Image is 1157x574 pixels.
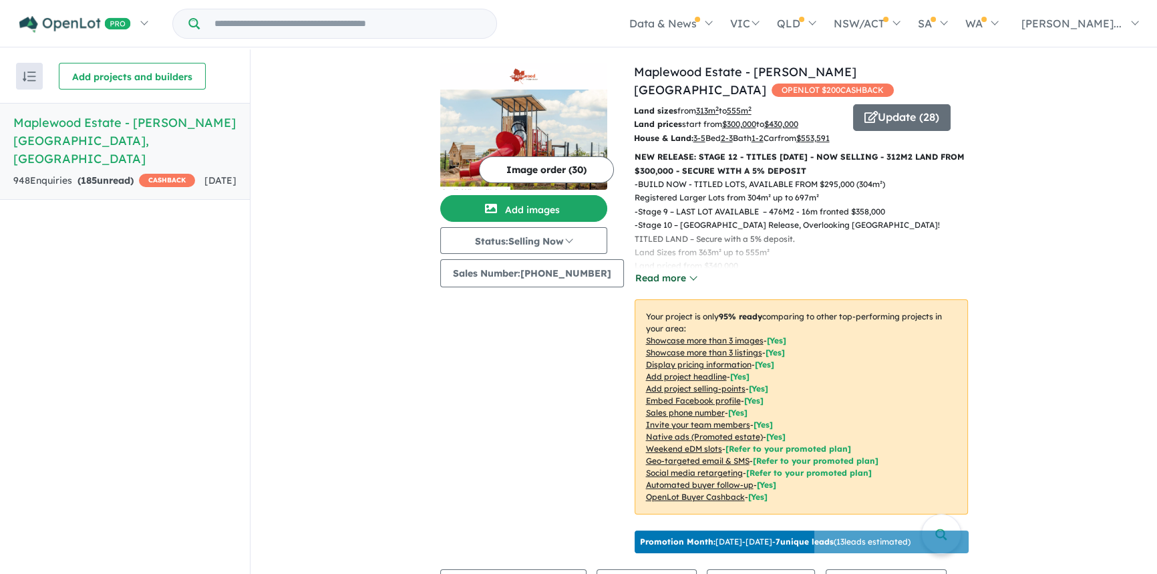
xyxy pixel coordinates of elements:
span: [ Yes ] [766,347,785,357]
span: [ Yes ] [730,372,750,382]
strong: ( unread) [77,174,134,186]
span: [ Yes ] [755,360,774,370]
span: [ Yes ] [728,408,748,418]
input: Try estate name, suburb, builder or developer [202,9,494,38]
span: [Yes] [766,432,786,442]
u: 3-5 [693,133,705,143]
b: 7 unique leads [776,537,834,547]
u: $ 553,591 [796,133,830,143]
b: 95 % ready [719,311,762,321]
span: [ Yes ] [744,396,764,406]
p: start from [634,118,843,131]
u: Invite your team members [646,420,750,430]
b: House & Land: [634,133,693,143]
u: Geo-targeted email & SMS [646,456,750,466]
button: Add images [440,195,607,222]
span: 185 [81,174,97,186]
u: Native ads (Promoted estate) [646,432,763,442]
b: Land prices [634,119,682,129]
u: $ 300,000 [722,119,756,129]
sup: 2 [748,105,752,112]
u: Weekend eDM slots [646,444,722,454]
div: 948 Enquir ies [13,173,195,189]
u: Embed Facebook profile [646,396,741,406]
u: Showcase more than 3 listings [646,347,762,357]
u: $ 430,000 [764,119,798,129]
p: Your project is only comparing to other top-performing projects in your area: - - - - - - - - - -... [635,299,968,515]
a: Maplewood Estate - Melton South LogoMaplewood Estate - Melton South [440,63,607,190]
p: - Stage 9 – LAST LOT AVAILABLE – 476M2 - 16m fronted $358,000 [635,205,979,219]
p: - BUILD NOW - TITLED LOTS, AVAILABLE FROM $295,000 (304m²) Registered Larger Lots from 304m² up t... [635,178,979,205]
b: Promotion Month: [640,537,715,547]
button: Status:Selling Now [440,227,607,254]
p: Bed Bath Car from [634,132,843,145]
b: Land sizes [634,106,677,116]
p: from [634,104,843,118]
u: 1-2 [752,133,764,143]
span: CASHBACK [139,174,195,187]
button: Add projects and builders [59,63,206,90]
p: NEW RELEASE: STAGE 12 - TITLES [DATE] - NOW SELLING - 312M2 LAND FROM $300,000 - SECURE WITH A 5%... [635,150,968,178]
span: [PERSON_NAME]... [1021,17,1122,30]
p: [DATE] - [DATE] - ( 13 leads estimated) [640,536,911,548]
span: [Yes] [757,480,776,490]
u: OpenLot Buyer Cashback [646,492,745,502]
button: Sales Number:[PHONE_NUMBER] [440,259,624,287]
span: to [756,119,798,129]
img: sort.svg [23,71,36,82]
span: [Refer to your promoted plan] [746,468,872,478]
u: Sales phone number [646,408,725,418]
span: [ Yes ] [767,335,786,345]
img: Maplewood Estate - Melton South [440,90,607,190]
u: Automated buyer follow-up [646,480,754,490]
button: Image order (30) [479,156,614,183]
u: 313 m [696,106,719,116]
span: OPENLOT $ 200 CASHBACK [772,84,894,97]
span: [Yes] [748,492,768,502]
span: [Refer to your promoted plan] [725,444,851,454]
u: 555 m [727,106,752,116]
sup: 2 [715,105,719,112]
img: Openlot PRO Logo White [19,16,131,33]
u: Showcase more than 3 images [646,335,764,345]
p: - Stage 10 – [GEOGRAPHIC_DATA] Release, Overlooking [GEOGRAPHIC_DATA]! TITLED LAND – Secure with ... [635,219,979,287]
h5: Maplewood Estate - [PERSON_NAME][GEOGRAPHIC_DATA] , [GEOGRAPHIC_DATA] [13,114,236,168]
u: Add project headline [646,372,727,382]
span: [Refer to your promoted plan] [753,456,878,466]
a: Maplewood Estate - [PERSON_NAME][GEOGRAPHIC_DATA] [634,64,856,98]
u: 2-3 [721,133,733,143]
u: Social media retargeting [646,468,743,478]
u: Display pricing information [646,360,752,370]
span: [DATE] [204,174,236,186]
u: Add project selling-points [646,384,746,394]
img: Maplewood Estate - Melton South Logo [446,68,602,84]
span: to [719,106,752,116]
button: Read more [635,271,697,286]
span: [ Yes ] [749,384,768,394]
button: Update (28) [853,104,951,131]
span: [ Yes ] [754,420,773,430]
